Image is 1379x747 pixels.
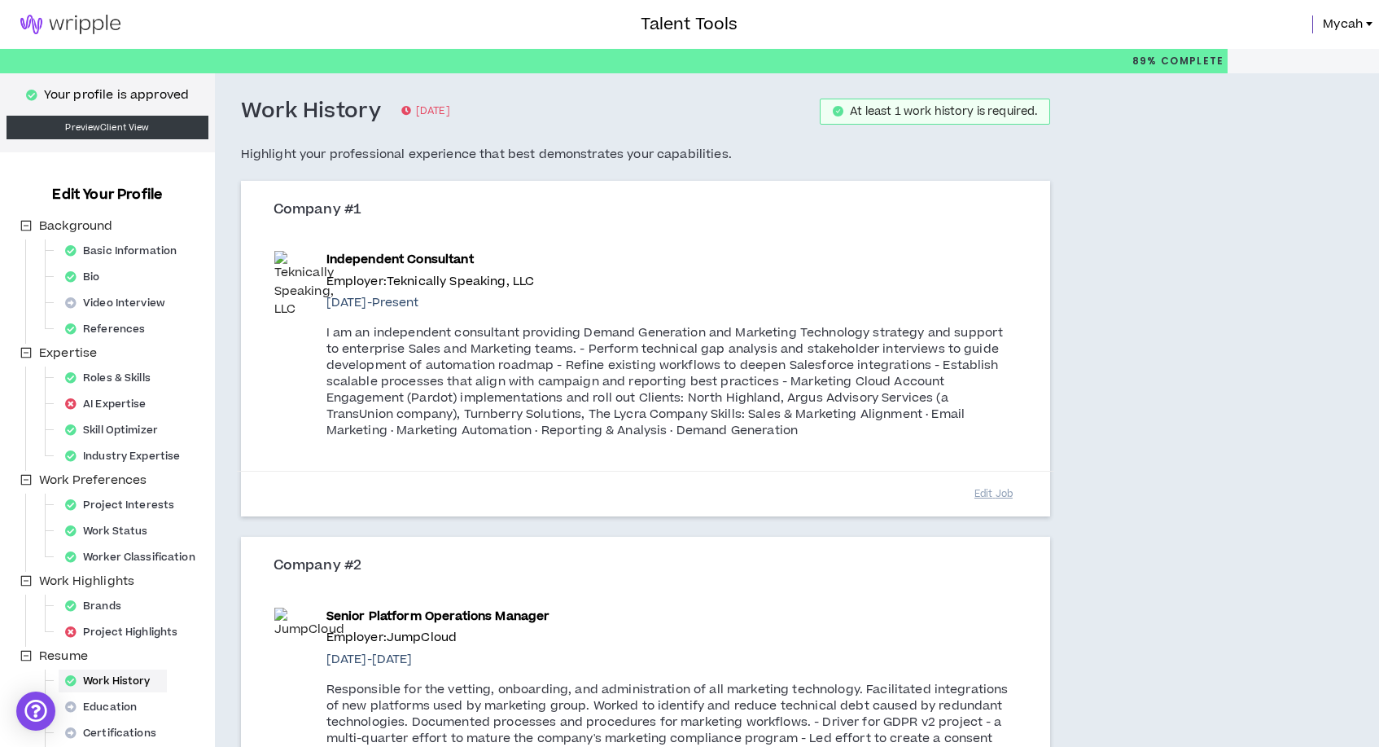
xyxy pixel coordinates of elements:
span: Complete [1158,54,1224,68]
div: Work Status [59,520,164,543]
span: check-circle [833,106,843,116]
div: Video Interview [59,292,182,314]
a: PreviewClient View [7,116,208,139]
div: Education [59,696,153,718]
p: 89% [1132,49,1224,73]
p: I am an independent consultant providing Demand Generation and Marketing Technology strategy and ... [326,325,1018,439]
p: Your profile is approved [44,86,189,104]
span: minus-square [20,474,32,486]
div: Brands [59,595,138,617]
p: [DATE] [401,103,450,120]
div: At least 1 work history is required. [850,106,1037,117]
div: References [59,318,161,341]
div: Industry Expertise [59,445,196,468]
p: Employer: JumpCloud [326,629,1018,647]
span: Work Highlights [36,572,138,591]
div: Roles & Skills [59,367,167,389]
span: Background [39,218,112,235]
span: Resume [39,648,88,665]
p: Senior Platform Operations Manager [326,608,1018,626]
span: minus-square [20,650,32,661]
h3: Edit Your Profile [46,185,169,204]
div: AI Expertise [59,393,163,415]
h3: Company #1 [274,201,1031,219]
span: Resume [36,647,91,666]
div: Skill Optimizer [59,419,174,442]
span: Work Preferences [39,472,147,489]
h5: Highlight your professional experience that best demonstrates your capabilities. [241,145,1051,165]
div: Certifications [59,722,173,745]
span: minus-square [20,347,32,358]
img: JumpCloud [274,608,344,639]
div: Open Intercom Messenger [16,692,55,731]
div: Bio [59,266,116,288]
div: Work History [59,670,167,692]
p: [DATE] - Present [326,294,1018,312]
h3: Work History [241,98,382,125]
h3: Talent Tools [641,12,738,37]
span: Background [36,217,116,236]
p: [DATE] - [DATE] [326,651,1018,669]
span: Expertise [39,345,97,362]
img: Teknically Speaking, LLC [274,251,334,319]
span: Expertise [36,344,100,363]
div: Project Highlights [59,621,194,644]
span: minus-square [20,220,32,231]
button: Edit Job [952,480,1034,508]
div: Project Interests [59,494,190,516]
span: minus-square [20,575,32,587]
span: Mycah [1323,15,1363,33]
p: Employer: Teknically Speaking, LLC [326,273,1018,291]
div: Worker Classification [59,546,212,569]
span: Work Highlights [39,573,134,590]
span: Work Preferences [36,471,150,490]
div: Basic Information [59,239,193,262]
p: Independent Consultant [326,251,1018,269]
h3: Company #2 [274,557,1031,575]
